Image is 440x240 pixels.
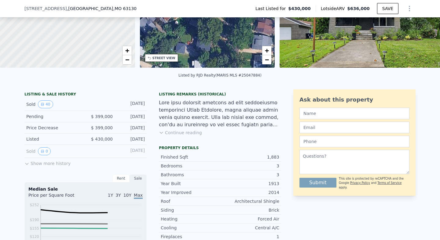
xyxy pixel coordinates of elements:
[91,125,113,130] span: $ 399,000
[161,234,220,240] div: Fireplaces
[161,216,220,222] div: Heating
[220,181,279,187] div: 1913
[118,147,145,155] div: [DATE]
[24,92,147,98] div: LISTING & SALE HISTORY
[299,95,409,104] div: Ask about this property
[299,136,409,147] input: Phone
[108,193,113,198] span: 1Y
[403,2,416,15] button: Show Options
[178,73,262,77] div: Listed by RJD Realty (MARIS MLS #25047884)
[288,5,311,12] span: $430,000
[262,55,271,64] a: Zoom out
[265,47,269,54] span: +
[161,181,220,187] div: Year Built
[159,145,281,150] div: Property details
[26,125,81,131] div: Price Decrease
[161,198,220,204] div: Roof
[159,92,281,97] div: Listing Remarks (Historical)
[123,46,132,55] a: Zoom in
[255,5,288,12] span: Last Listed for
[377,3,398,14] button: SAVE
[118,100,145,108] div: [DATE]
[299,122,409,133] input: Email
[220,172,279,178] div: 3
[125,47,129,54] span: +
[220,163,279,169] div: 3
[299,108,409,119] input: Name
[220,216,279,222] div: Forced Air
[265,56,269,63] span: −
[24,5,67,12] span: [STREET_ADDRESS]
[299,178,336,188] button: Submit
[118,136,145,142] div: [DATE]
[152,56,175,60] div: STREET VIEW
[161,154,220,160] div: Finished Sqft
[30,235,39,239] tspan: $120
[67,5,137,12] span: , [GEOGRAPHIC_DATA]
[339,177,409,190] div: This site is protected by reCAPTCHA and the Google and apply.
[262,46,271,55] a: Zoom in
[116,193,121,198] span: 3Y
[220,198,279,204] div: Architectural Shingle
[159,99,281,128] div: Lore ipsu dolorsit ametcons ad elit seddoeiusmo temporinci Utlab Etdolore, magna aliquae admin ve...
[91,114,113,119] span: $ 399,000
[134,193,143,199] span: Max
[123,55,132,64] a: Zoom out
[26,136,81,142] div: Listed
[38,147,51,155] button: View historical data
[321,5,347,12] span: Lotside ARV
[161,189,220,195] div: Year Improved
[161,225,220,231] div: Cooling
[347,6,370,11] span: $636,000
[38,100,53,108] button: View historical data
[30,226,39,231] tspan: $155
[220,207,279,213] div: Brick
[26,147,81,155] div: Sold
[26,100,81,108] div: Sold
[125,56,129,63] span: −
[113,6,137,11] span: , MO 63130
[220,234,279,240] div: 1
[26,113,81,120] div: Pending
[220,189,279,195] div: 2014
[161,163,220,169] div: Bedrooms
[112,174,130,182] div: Rent
[123,193,131,198] span: 10Y
[30,218,39,222] tspan: $190
[220,154,279,160] div: 1,883
[350,181,370,184] a: Privacy Policy
[159,130,202,136] button: Continue reading
[118,113,145,120] div: [DATE]
[130,174,147,182] div: Sale
[30,203,39,207] tspan: $252
[28,186,143,192] div: Median Sale
[28,192,86,202] div: Price per Square Foot
[118,125,145,131] div: [DATE]
[91,137,113,141] span: $ 430,000
[377,181,402,184] a: Terms of Service
[161,207,220,213] div: Siding
[24,158,71,167] button: Show more history
[220,225,279,231] div: Central A/C
[161,172,220,178] div: Bathrooms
